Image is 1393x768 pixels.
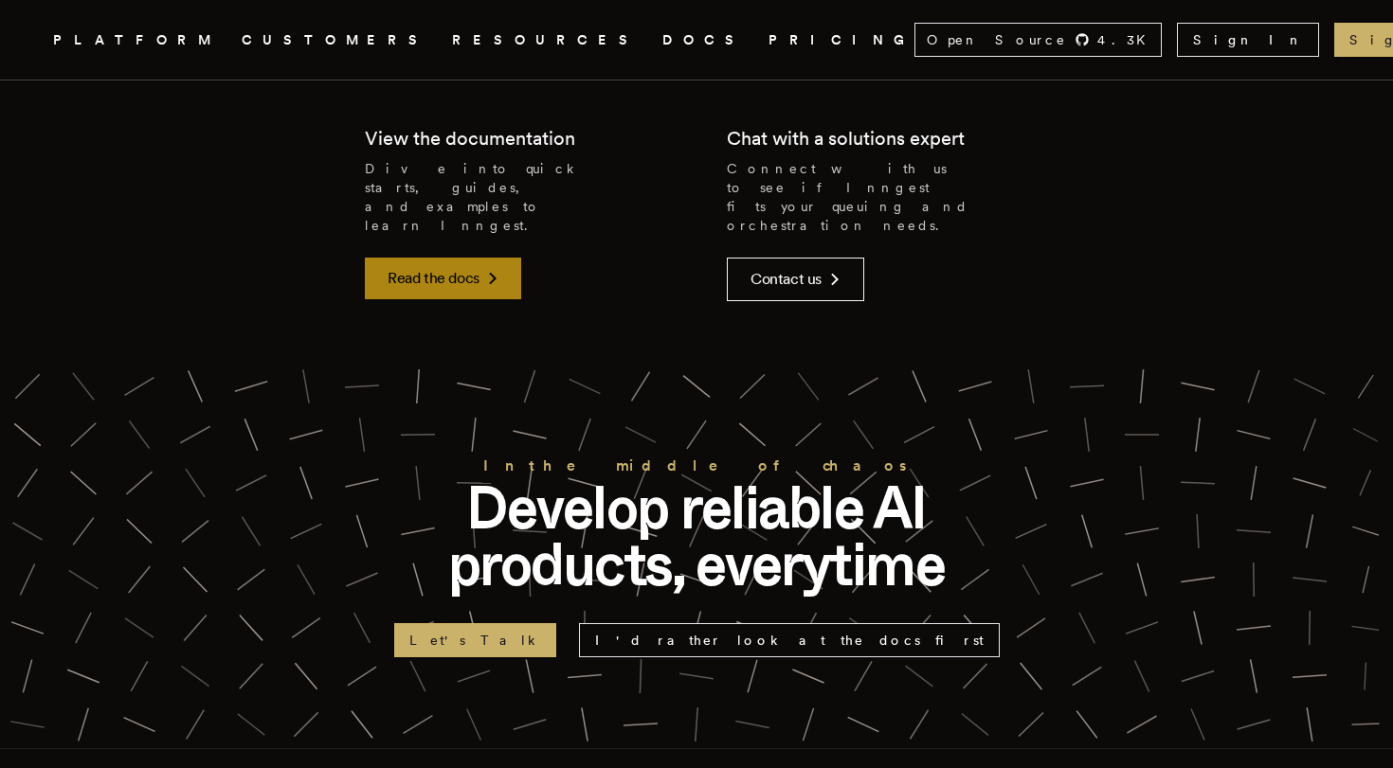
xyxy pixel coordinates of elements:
[394,623,556,657] a: Let's Talk
[1097,30,1157,49] span: 4.3 K
[579,623,1000,657] a: I'd rather look at the docs first
[365,125,575,152] h2: View the documentation
[769,28,914,52] a: PRICING
[452,28,640,52] button: RESOURCES
[662,28,746,52] a: DOCS
[393,453,1000,479] h2: In the middle of chaos
[727,125,965,152] h2: Chat with a solutions expert
[53,28,219,52] button: PLATFORM
[365,258,521,299] a: Read the docs
[365,159,666,235] p: Dive into quick starts, guides, and examples to learn Inngest.
[393,479,1000,593] p: Develop reliable AI products, everytime
[727,258,864,301] a: Contact us
[927,30,1067,49] span: Open Source
[1177,23,1319,57] a: Sign In
[727,159,1028,235] p: Connect with us to see if Inngest fits your queuing and orchestration needs.
[242,28,429,52] a: CUSTOMERS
